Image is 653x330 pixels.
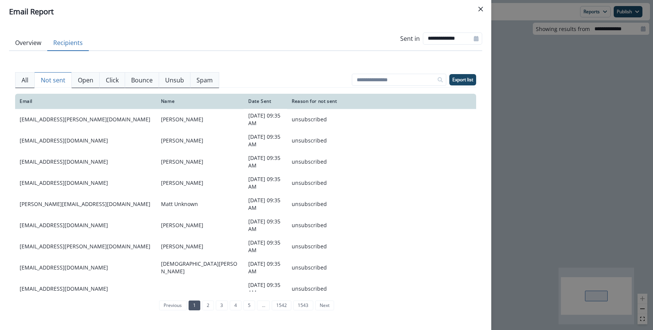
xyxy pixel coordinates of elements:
[248,218,283,233] p: [DATE] 09:35 AM
[15,278,156,299] td: [EMAIL_ADDRESS][DOMAIN_NAME]
[243,301,255,310] a: Page 5
[41,76,65,85] p: Not sent
[15,151,156,172] td: [EMAIL_ADDRESS][DOMAIN_NAME]
[47,35,89,51] button: Recipients
[189,301,200,310] a: Page 1 is your current page
[230,301,241,310] a: Page 4
[475,3,487,15] button: Close
[248,133,283,148] p: [DATE] 09:35 AM
[293,301,313,310] a: Page 1543
[156,130,244,151] td: [PERSON_NAME]
[248,260,283,275] p: [DATE] 09:35 AM
[248,175,283,191] p: [DATE] 09:35 AM
[248,154,283,169] p: [DATE] 09:35 AM
[248,98,283,104] div: Date Sent
[15,236,156,257] td: [EMAIL_ADDRESS][PERSON_NAME][DOMAIN_NAME]
[287,278,476,299] td: unsubscribed
[257,301,269,310] a: Jump forward
[15,109,156,130] td: [EMAIL_ADDRESS][PERSON_NAME][DOMAIN_NAME]
[400,34,420,43] p: Sent in
[15,172,156,194] td: [EMAIL_ADDRESS][DOMAIN_NAME]
[156,172,244,194] td: [PERSON_NAME]
[78,76,93,85] p: Open
[131,76,153,85] p: Bounce
[272,301,291,310] a: Page 1542
[157,301,334,310] ul: Pagination
[156,151,244,172] td: [PERSON_NAME]
[15,215,156,236] td: [EMAIL_ADDRESS][DOMAIN_NAME]
[156,109,244,130] td: [PERSON_NAME]
[156,215,244,236] td: [PERSON_NAME]
[15,194,156,215] td: [PERSON_NAME][EMAIL_ADDRESS][DOMAIN_NAME]
[248,239,283,254] p: [DATE] 09:35 AM
[165,76,184,85] p: Unsub
[20,98,152,104] div: Email
[248,112,283,127] p: [DATE] 09:35 AM
[156,236,244,257] td: [PERSON_NAME]
[287,257,476,278] td: unsubscribed
[15,257,156,278] td: [EMAIL_ADDRESS][DOMAIN_NAME]
[292,98,472,104] div: Reason for not sent
[197,76,213,85] p: Spam
[106,76,119,85] p: Click
[452,77,473,82] p: Export list
[248,197,283,212] p: [DATE] 09:35 AM
[287,130,476,151] td: unsubscribed
[216,301,227,310] a: Page 3
[287,236,476,257] td: unsubscribed
[156,257,244,278] td: [DEMOGRAPHIC_DATA][PERSON_NAME]
[9,35,47,51] button: Overview
[287,215,476,236] td: unsubscribed
[287,109,476,130] td: unsubscribed
[202,301,214,310] a: Page 2
[15,130,156,151] td: [EMAIL_ADDRESS][DOMAIN_NAME]
[287,151,476,172] td: unsubscribed
[22,76,28,85] p: All
[156,194,244,215] td: Matt Unknown
[449,74,476,85] button: Export list
[287,172,476,194] td: unsubscribed
[9,6,482,17] div: Email Report
[161,98,239,104] div: Name
[287,194,476,215] td: unsubscribed
[248,281,283,296] p: [DATE] 09:35 AM
[315,301,334,310] a: Next page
